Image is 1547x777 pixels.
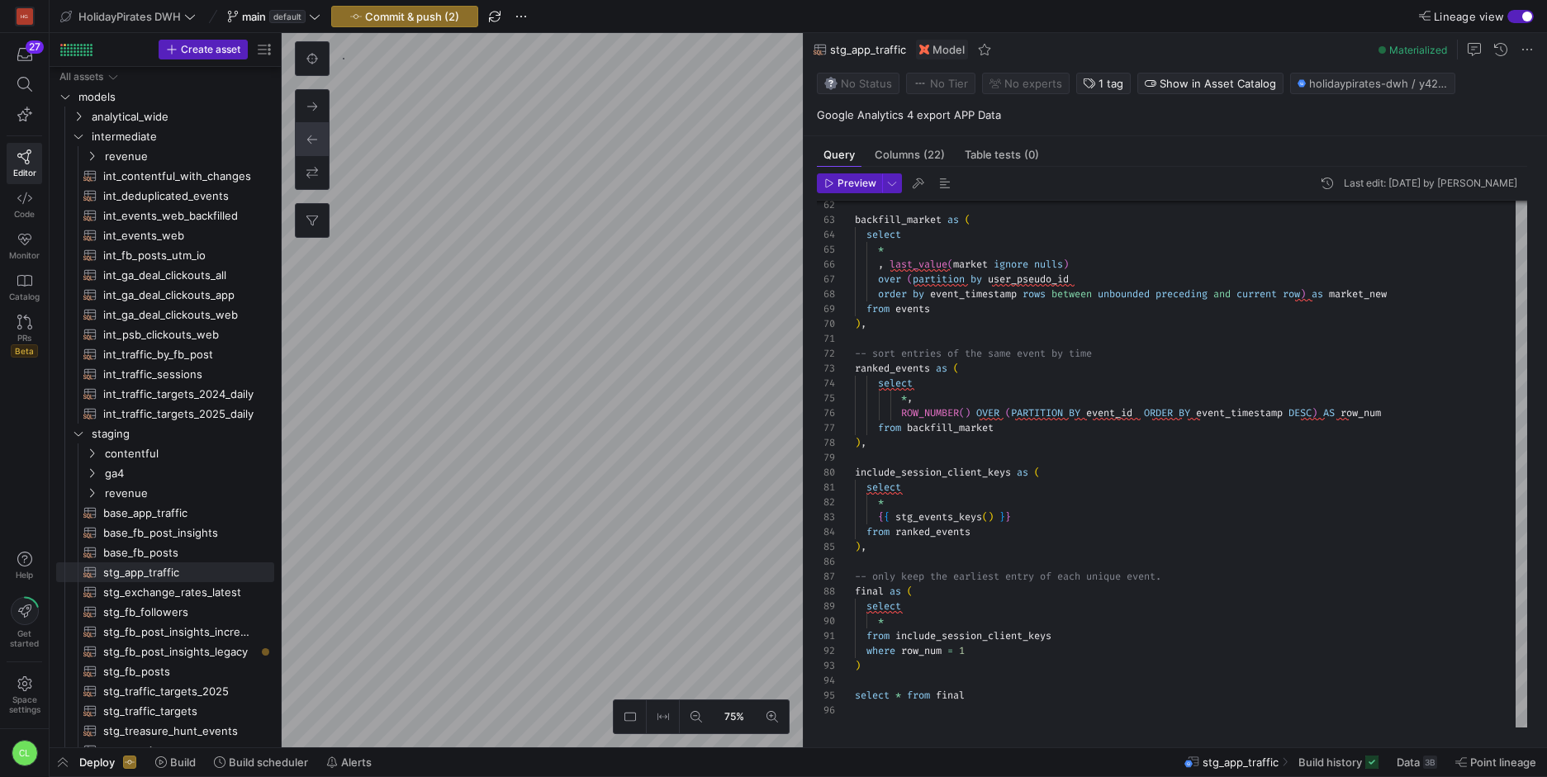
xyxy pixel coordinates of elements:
[817,584,835,599] div: 88
[817,554,835,569] div: 86
[817,703,835,718] div: 96
[988,272,1069,286] span: user_pseudo_id
[56,245,274,265] div: Press SPACE to select this row.
[1448,748,1544,776] button: Point lineage
[1236,287,1277,301] span: current
[56,404,274,424] a: int_traffic_targets_2025_daily​​​​​​​​​​
[56,523,274,542] div: Press SPACE to select this row.
[817,272,835,287] div: 67
[105,484,272,503] span: revenue
[817,509,835,524] div: 83
[78,10,181,23] span: HolidayPirates DWH
[105,444,272,463] span: contentful
[878,258,884,271] span: ,
[56,166,274,186] a: int_contentful_with_changes​​​​​​​​​​
[14,570,35,580] span: Help
[56,325,274,344] a: int_psb_clickouts_web​​​​​​​​​​
[56,701,274,721] a: stg_traffic_targets​​​​​​​​​​
[103,524,255,542] span: base_fb_post_insights​​​​​​​​​​
[817,628,835,643] div: 91
[913,272,965,286] span: partition
[103,603,255,622] span: stg_fb_followers​​​​​​​​​​
[866,302,890,315] span: from
[79,756,115,769] span: Deploy
[817,316,835,331] div: 70
[878,421,901,434] span: from
[103,583,255,602] span: stg_exchange_rates_latest​​​​​​​​​​
[56,424,274,443] div: Press SPACE to select this row.
[994,258,1028,271] span: ignore
[56,206,274,225] div: Press SPACE to select this row.
[56,265,274,285] div: Press SPACE to select this row.
[878,510,884,524] span: {
[817,361,835,376] div: 73
[965,149,1039,160] span: Table tests
[56,463,274,483] div: Press SPACE to select this row.
[999,510,1005,524] span: }
[1099,77,1123,90] span: 1 tag
[1298,756,1362,769] span: Build history
[331,6,478,27] button: Commit & push (2)
[866,644,895,657] span: where
[10,628,39,648] span: Get started
[148,748,203,776] button: Build
[103,642,255,661] span: stg_fb_post_insights_legacy​​​​​​​​​​
[817,391,835,405] div: 75
[817,435,835,450] div: 78
[56,67,274,87] div: Press SPACE to select this row.
[817,599,835,614] div: 89
[1063,258,1069,271] span: )
[56,582,274,602] div: Press SPACE to select this row.
[919,45,929,54] img: undefined
[56,622,274,642] a: stg_fb_post_insights_increment​​​​​​​​​​
[56,364,274,384] a: int_traffic_sessions​​​​​​​​​​
[1005,510,1011,524] span: }
[56,642,274,661] div: Press SPACE to select this row.
[907,391,913,405] span: ,
[861,436,866,449] span: ,
[105,464,272,483] span: ga4
[103,741,255,760] span: stg_utm_io​​​​​​​​​​
[861,317,866,330] span: ,
[7,2,42,31] a: HG
[56,503,274,523] div: Press SPACE to select this row.
[17,8,33,25] div: HG
[817,569,835,584] div: 87
[861,540,866,553] span: ,
[1086,406,1132,419] span: event_id
[26,40,44,54] div: 27
[103,246,255,265] span: int_fb_posts_utm_io​​​​​​​​​​
[1137,73,1284,94] button: Show in Asset Catalog
[105,147,272,166] span: revenue
[817,212,835,227] div: 63
[823,149,855,160] span: Query
[817,658,835,673] div: 93
[1196,406,1283,419] span: event_timestamp
[1397,756,1420,769] span: Data
[7,267,42,308] a: Catalog
[56,384,274,404] div: Press SPACE to select this row.
[1423,756,1437,769] div: 3B
[976,406,999,419] span: OVER
[907,272,913,286] span: (
[1309,77,1448,90] span: holidaypirates-dwh / y42_holidaypirates_dwh_main / stg_app_traffic
[895,629,1051,642] span: include_session_client_keys
[17,333,31,343] span: PRs
[56,721,274,741] a: stg_treasure_hunt_events​​​​​​​​​​
[56,384,274,404] a: int_traffic_targets_2024_daily​​​​​​​​​​
[56,741,274,760] div: Press SPACE to select this row.
[365,10,459,23] span: Commit & push (2)
[1023,287,1046,301] span: rows
[56,87,274,107] div: Press SPACE to select this row.
[229,756,308,769] span: Build scheduler
[878,287,907,301] span: order
[907,689,930,702] span: from
[830,43,906,56] span: stg_app_traffic
[855,213,942,226] span: backfill_market
[907,421,994,434] span: backfill_market
[56,305,274,325] div: Press SPACE to select this row.
[913,287,924,301] span: by
[7,143,42,184] a: Editor
[1389,44,1447,56] span: Materialized
[1203,756,1279,769] span: stg_app_traffic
